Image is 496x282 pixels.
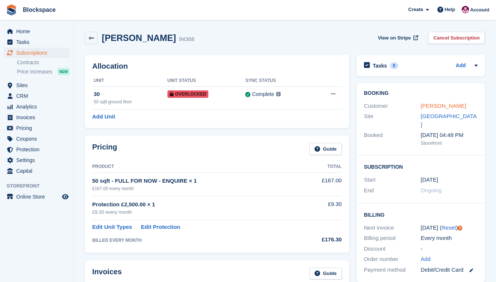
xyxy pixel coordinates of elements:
div: Next invoice [364,224,421,232]
div: Start [364,176,421,184]
img: icon-info-grey-7440780725fd019a000dd9b08b2336e03edf1995a4989e88bcd33f0948082b44.svg [276,92,281,96]
td: £9.30 [302,196,342,220]
span: Tasks [16,37,60,47]
a: menu [4,80,70,90]
time: 2025-07-11 23:00:00 UTC [421,176,438,184]
h2: Tasks [373,62,387,69]
a: Contracts [17,59,70,66]
div: Tooltip anchor [457,225,463,231]
span: Pricing [16,123,60,133]
a: menu [4,102,70,112]
th: Unit [92,75,167,87]
a: menu [4,192,70,202]
div: Complete [252,90,274,98]
h2: [PERSON_NAME] [102,33,176,43]
div: Payment method [364,266,421,274]
a: menu [4,134,70,144]
div: Billing period [364,234,421,243]
div: Customer [364,102,421,110]
span: Storefront [7,182,73,190]
a: Add Unit [92,113,115,121]
a: menu [4,91,70,101]
th: Unit Status [167,75,246,87]
div: NEW [58,68,70,75]
span: CRM [16,91,60,101]
div: £176.30 [302,235,342,244]
a: menu [4,155,70,165]
span: Online Store [16,192,60,202]
div: Storefront [421,140,478,147]
a: Reset [441,224,456,231]
span: Overlocked [167,90,209,98]
div: Protection £2,500.00 × 1 [92,200,302,209]
span: Coupons [16,134,60,144]
a: menu [4,144,70,155]
th: Sync Status [245,75,312,87]
div: BILLED EVERY MONTH [92,237,302,244]
span: Subscriptions [16,48,60,58]
a: menu [4,37,70,47]
span: Create [408,6,423,13]
a: View on Stripe [375,32,420,44]
span: Sites [16,80,60,90]
a: Price increases NEW [17,68,70,76]
a: Add [421,255,431,264]
h2: Allocation [92,62,342,70]
div: 94368 [179,35,194,44]
a: Cancel Subscription [428,32,485,44]
div: Booked [364,131,421,147]
div: Discount [364,245,421,253]
a: Blockspace [20,4,59,16]
span: Price increases [17,68,52,75]
h2: Billing [364,211,478,218]
div: Site [364,112,421,129]
div: Order number [364,255,421,264]
div: - [421,245,478,253]
a: menu [4,26,70,37]
span: Settings [16,155,60,165]
div: 50 sqft ground floor [94,99,167,105]
span: Analytics [16,102,60,112]
span: View on Stripe [378,34,411,42]
div: Every month [421,234,478,243]
span: Protection [16,144,60,155]
a: [GEOGRAPHIC_DATA] [421,113,477,128]
a: menu [4,48,70,58]
a: Guide [309,268,342,280]
img: stora-icon-8386f47178a22dfd0bd8f6a31ec36ba5ce8667c1dd55bd0f319d3a0aa187defe.svg [6,4,17,16]
th: Product [92,161,302,173]
td: £167.00 [302,172,342,196]
div: [DATE] ( ) [421,224,478,232]
div: Debit/Credit Card [421,266,478,274]
a: Add [456,62,466,70]
a: Edit Unit Types [92,223,132,231]
a: Preview store [61,192,70,201]
a: Guide [309,143,342,155]
span: Account [470,6,489,14]
div: £167.00 every month [92,185,302,192]
a: menu [4,112,70,123]
h2: Invoices [92,268,122,280]
span: Ongoing [421,187,442,193]
h2: Pricing [92,143,117,155]
div: £9.30 every month [92,209,302,216]
img: Blockspace [462,6,469,13]
th: Total [302,161,342,173]
div: End [364,186,421,195]
span: Capital [16,166,60,176]
span: Help [445,6,455,13]
a: [PERSON_NAME] [421,103,466,109]
a: menu [4,166,70,176]
h2: Booking [364,90,478,96]
div: 50 sqft - FULL FOR NOW - ENQUIRE × 1 [92,177,302,185]
div: [DATE] 04:48 PM [421,131,478,140]
h2: Subscription [364,163,478,170]
a: menu [4,123,70,133]
a: Edit Protection [141,223,180,231]
div: 30 [94,90,167,99]
div: 0 [390,62,398,69]
span: Invoices [16,112,60,123]
span: Home [16,26,60,37]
